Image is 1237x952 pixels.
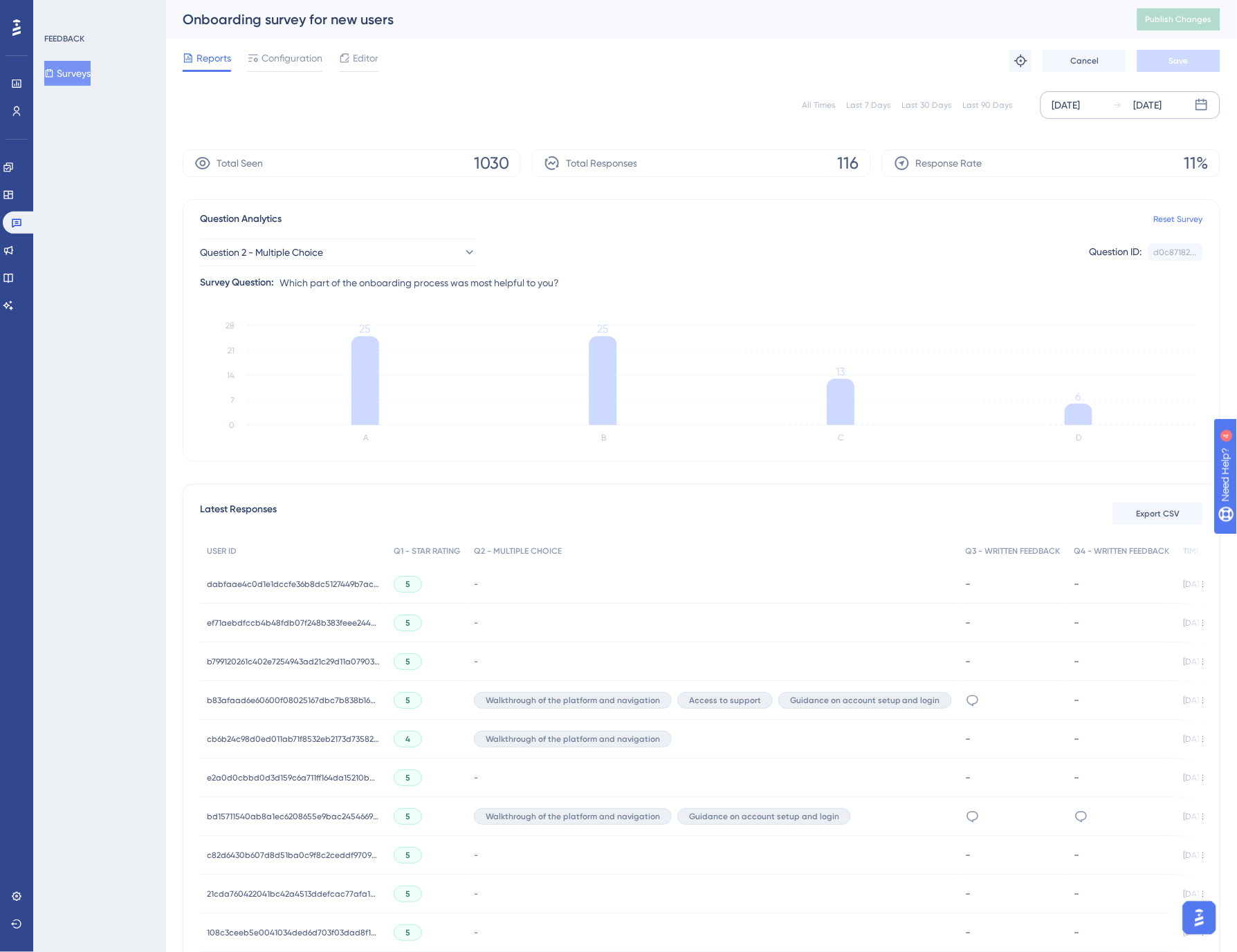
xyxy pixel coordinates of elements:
[200,501,277,526] span: Latest Responses
[44,61,91,86] button: Surveys
[405,811,410,822] span: 5
[1074,577,1170,590] div: -
[836,365,845,378] tspan: 13
[207,850,380,861] span: c82d6430b607d8d51ba0c9f8c2ceddf9709b07908d6c7561798886e13f2ddcf3
[207,811,380,822] span: bd15711540ab8a1ec6208655e9bac24546693e5f1fabab5da2c6a0d42dfebced
[1043,50,1126,72] button: Cancel
[405,695,410,706] span: 5
[803,100,836,111] div: All Times
[1076,390,1081,403] tspan: 6
[474,772,478,783] span: -
[363,433,369,442] text: A
[1184,656,1229,667] span: [DATE] 12:40
[1074,655,1170,668] div: -
[486,734,660,745] span: Walkthrough of the platform and navigation
[966,887,1061,900] div: -
[566,155,637,171] span: Total Responses
[353,50,378,66] span: Editor
[228,346,235,355] tspan: 21
[1146,14,1212,25] span: Publish Changes
[689,811,839,822] span: Guidance on account setup and login
[847,100,891,111] div: Last 7 Days
[207,734,380,745] span: cb6b24c98d0ed011ab71f8532eb2173d73582d0a17059ba4d3c536e03d1bfb38
[963,100,1013,111] div: Last 90 Days
[474,850,478,861] span: -
[33,3,86,20] span: Need Help?
[280,274,559,291] span: Which part of the onboarding process was most helpful to you?
[474,888,478,899] span: -
[394,545,460,557] span: Q1 - STAR RATING
[200,239,477,266] button: Question 2 - Multiple Choice
[1184,579,1229,590] span: [DATE] 15:48
[207,772,380,783] span: e2a0d0cbbd0d3d159c6a711ff164da15210bd9326298339909b924d369ad88b3
[838,152,859,174] span: 116
[200,274,274,291] div: Survey Question:
[486,811,660,822] span: Walkthrough of the platform and navigation
[1137,8,1220,30] button: Publish Changes
[689,695,761,706] span: Access to support
[405,734,410,745] span: 4
[1074,771,1170,784] div: -
[230,395,235,405] tspan: 7
[1074,848,1170,861] div: -
[474,545,562,557] span: Q2 - MULTIPLE CHOICE
[1074,693,1170,707] div: -
[229,420,235,430] tspan: 0
[1134,97,1162,113] div: [DATE]
[1184,545,1201,557] span: TIME
[1052,97,1081,113] div: [DATE]
[196,50,231,66] span: Reports
[207,927,380,938] span: 108c3ceeb5e0041034ded6d703f03dad8f10fd6357f0f824389e4468ff19b4bf
[486,695,660,706] span: Walkthrough of the platform and navigation
[1071,55,1099,66] span: Cancel
[1113,503,1203,525] button: Export CSV
[207,695,380,706] span: b83afaad6e60600f08025167dbc7b838b16d1023ad4d2a04dd1a7726a2c1b368
[1184,617,1227,628] span: [DATE] 13:23
[1184,811,1230,822] span: [DATE] 20:38
[226,321,235,330] tspan: 28
[227,371,235,380] tspan: 14
[966,771,1061,784] div: -
[790,695,940,706] span: Guidance on account setup and login
[966,655,1061,668] div: -
[1154,214,1203,225] a: Reset Survey
[405,927,410,938] span: 5
[474,579,478,590] span: -
[1184,734,1225,745] span: [DATE] 2:54
[1184,850,1231,861] span: [DATE] 20:08
[1074,732,1170,745] div: -
[966,732,1061,745] div: -
[183,10,1103,29] div: Onboarding survey for new users
[405,850,410,861] span: 5
[405,617,410,628] span: 5
[1184,695,1225,706] span: [DATE] 5:01
[902,100,952,111] div: Last 30 Days
[207,545,237,557] span: USER ID
[1184,772,1227,783] span: [DATE] 0:30
[1184,927,1226,938] span: [DATE] 17:39
[200,244,323,261] span: Question 2 - Multiple Choice
[1184,888,1228,899] span: [DATE] 18:53
[1154,247,1197,258] div: d0c87182...
[1179,897,1220,939] iframe: UserGuiding AI Assistant Launcher
[1169,55,1189,66] span: Save
[597,322,609,335] tspan: 25
[207,579,380,590] span: dabfaae4c0d1e1dccfe36b8dc5127449b7ac807be101739ea712d303045c2f6c
[200,211,282,227] span: Question Analytics
[44,33,84,44] div: FEEDBACK
[207,617,380,628] span: ef71aebdfccb4b48fdb07f248b383feee244816b5e14b9b17130668cee18162b
[474,617,478,628] span: -
[1137,50,1220,72] button: Save
[262,50,322,66] span: Configuration
[1076,433,1083,442] text: D
[405,579,410,590] span: 5
[1074,887,1170,900] div: -
[966,616,1061,629] div: -
[474,927,478,938] span: -
[207,656,380,667] span: b799120261c402e7254943ad21c29d11a079038b940d822bf15d3dc2e8fc2146
[1184,152,1209,174] span: 11%
[966,577,1061,590] div: -
[405,772,410,783] span: 5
